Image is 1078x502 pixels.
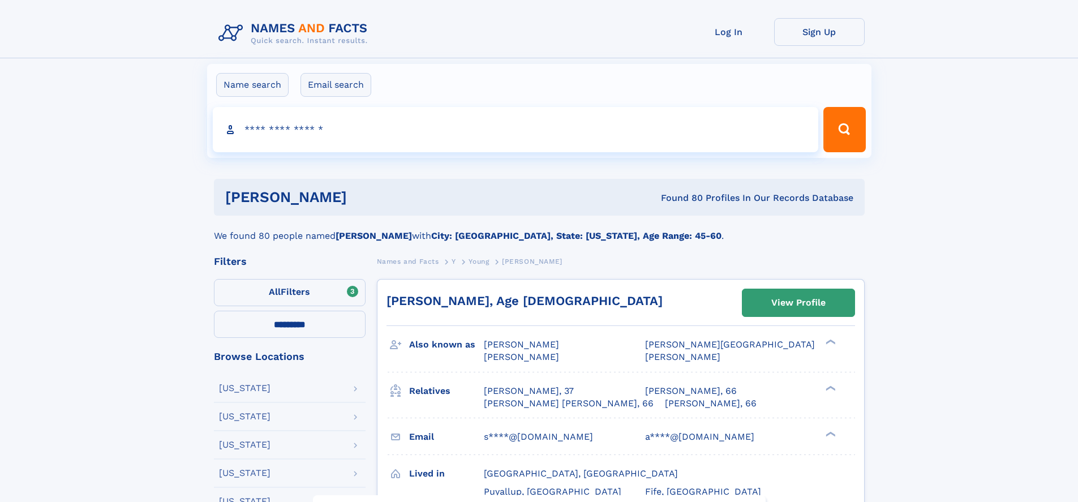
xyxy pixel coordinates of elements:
[213,107,819,152] input: search input
[452,258,456,265] span: Y
[484,351,559,362] span: [PERSON_NAME]
[645,339,815,350] span: [PERSON_NAME][GEOGRAPHIC_DATA]
[502,258,562,265] span: [PERSON_NAME]
[645,385,737,397] a: [PERSON_NAME], 66
[484,468,678,479] span: [GEOGRAPHIC_DATA], [GEOGRAPHIC_DATA]
[214,18,377,49] img: Logo Names and Facts
[823,430,836,437] div: ❯
[386,294,663,308] a: [PERSON_NAME], Age [DEMOGRAPHIC_DATA]
[742,289,854,316] a: View Profile
[219,440,270,449] div: [US_STATE]
[823,107,865,152] button: Search Button
[214,216,865,243] div: We found 80 people named with .
[219,469,270,478] div: [US_STATE]
[219,412,270,421] div: [US_STATE]
[684,18,774,46] a: Log In
[645,351,720,362] span: [PERSON_NAME]
[377,254,439,268] a: Names and Facts
[645,486,761,497] span: Fife, [GEOGRAPHIC_DATA]
[771,290,826,316] div: View Profile
[823,338,836,346] div: ❯
[665,397,757,410] a: [PERSON_NAME], 66
[409,381,484,401] h3: Relatives
[469,254,489,268] a: Young
[409,427,484,447] h3: Email
[484,486,621,497] span: Puyallup, [GEOGRAPHIC_DATA]
[216,73,289,97] label: Name search
[214,351,366,362] div: Browse Locations
[336,230,412,241] b: [PERSON_NAME]
[823,384,836,392] div: ❯
[214,256,366,267] div: Filters
[469,258,489,265] span: Young
[219,384,270,393] div: [US_STATE]
[269,286,281,297] span: All
[484,397,654,410] a: [PERSON_NAME] [PERSON_NAME], 66
[484,339,559,350] span: [PERSON_NAME]
[409,335,484,354] h3: Also known as
[774,18,865,46] a: Sign Up
[504,192,853,204] div: Found 80 Profiles In Our Records Database
[214,279,366,306] label: Filters
[452,254,456,268] a: Y
[431,230,721,241] b: City: [GEOGRAPHIC_DATA], State: [US_STATE], Age Range: 45-60
[300,73,371,97] label: Email search
[225,190,504,204] h1: [PERSON_NAME]
[484,385,574,397] a: [PERSON_NAME], 37
[409,464,484,483] h3: Lived in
